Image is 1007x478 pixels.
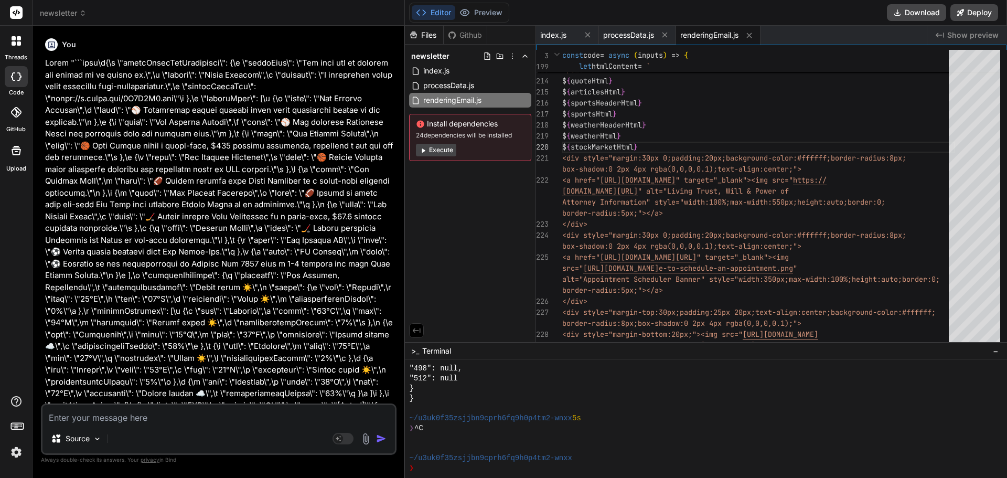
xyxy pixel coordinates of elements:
[562,219,587,229] span: </div>
[416,144,456,156] button: Execute
[638,98,642,108] span: }
[412,5,455,20] button: Editor
[409,364,462,374] span: "498": null,
[376,433,387,444] img: icon
[697,252,789,262] span: " target="_blank"><img
[562,341,671,350] span: headshot-1753683089941.png
[536,98,549,109] div: 216
[562,50,583,60] span: const
[536,131,549,142] div: 219
[680,30,738,40] span: renderingEmail.js
[41,455,397,465] p: Always double-check its answers. Your in Bind
[571,131,617,141] span: weatherHtml
[566,131,571,141] span: {
[562,307,772,317] span: <div style="margin-top:30px;padding:25px 20px;text
[592,61,638,71] span: htmlContent
[409,384,413,394] span: }
[6,164,26,173] label: Upload
[676,175,793,185] span: " target="_blank"><img src="
[422,94,483,107] span: renderingEmail.js
[422,65,451,77] span: index.js
[562,330,743,339] span: <div style="margin-bottom:20px;"><img src="
[536,230,549,241] div: 224
[613,109,617,119] span: }
[409,374,457,384] span: "512": null
[579,61,592,71] span: let
[608,76,613,86] span: }
[562,197,772,207] span: Attorney Information" style="width:100%;max-width:
[93,434,102,443] img: Pick Models
[405,30,443,40] div: Files
[536,219,549,230] div: 223
[772,274,940,284] span: 0px;max-width:100%;height:auto;border:0;
[991,343,1001,359] button: −
[536,87,549,98] div: 215
[536,120,549,131] div: 218
[634,142,638,152] span: }
[600,50,604,60] span: =
[566,142,571,152] span: {
[571,120,642,130] span: weatherHeaderHtml
[571,87,621,97] span: articlesHtml
[562,241,772,251] span: box-shadow:0 2px 4px rgba(0,0,0,0.1);text-align:ce
[671,50,680,60] span: =>
[414,423,423,433] span: ^C
[638,186,789,196] span: " alt="Living Trust, Will & Power of
[583,263,659,273] span: [URL][DOMAIN_NAME]
[536,109,549,120] div: 217
[409,453,572,463] span: ~/u3uk0f35zsjjbn9cprh6fq9h0p4tm2-wnxx
[608,50,629,60] span: async
[638,61,642,71] span: =
[422,79,475,92] span: processData.js
[621,87,625,97] span: }
[536,76,549,87] div: 214
[621,252,697,262] span: [DOMAIN_NAME][URL]
[947,30,999,40] span: Show preview
[562,230,772,240] span: <div style="margin:30px 0;padding:20px;background-
[950,4,998,21] button: Deploy
[562,175,600,185] span: <a href="
[455,5,507,20] button: Preview
[566,120,571,130] span: {
[562,153,772,163] span: <div style="margin:30px 0;padding:20px;background-
[562,98,566,108] span: $
[536,329,549,340] div: 228
[536,142,549,153] div: 220
[409,394,413,403] span: }
[772,307,936,317] span: -align:center;background-color:#ffffff;
[416,119,524,129] span: Install dependencies
[993,346,999,356] span: −
[536,252,549,263] div: 225
[566,98,571,108] span: {
[562,120,566,130] span: $
[66,433,90,444] p: Source
[671,341,873,350] span: " alt="[PERSON_NAME]" style="width:125px;height:
[5,53,27,62] label: threads
[409,463,414,473] span: ❯
[634,50,638,60] span: (
[536,307,549,318] div: 227
[873,341,898,350] span: 125px;
[411,51,449,61] span: newsletter
[562,186,638,196] span: [DOMAIN_NAME][URL]
[646,61,650,71] span: `
[62,39,76,50] h6: You
[360,433,372,445] img: attachment
[562,208,663,218] span: border-radius:5px;"></a>
[562,318,772,328] span: border-radius:8px;box-shadow:0 2px 4px rgba(0,0,0,
[743,330,818,339] span: [URL][DOMAIN_NAME]
[566,87,571,97] span: {
[772,241,801,251] span: nter;">
[562,285,663,295] span: border-radius:5px;"></a>
[536,296,549,307] div: 226
[571,109,613,119] span: sportsHtml
[772,197,885,207] span: 550px;height:auto;border:0;
[887,4,946,21] button: Download
[571,76,608,86] span: quoteHtml
[684,50,688,60] span: {
[409,423,414,433] span: ❯
[772,318,801,328] span: 0.1);">
[562,296,587,306] span: </div>
[772,230,906,240] span: color:#ffffff;border-radius:8px;
[600,252,621,262] span: [URL]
